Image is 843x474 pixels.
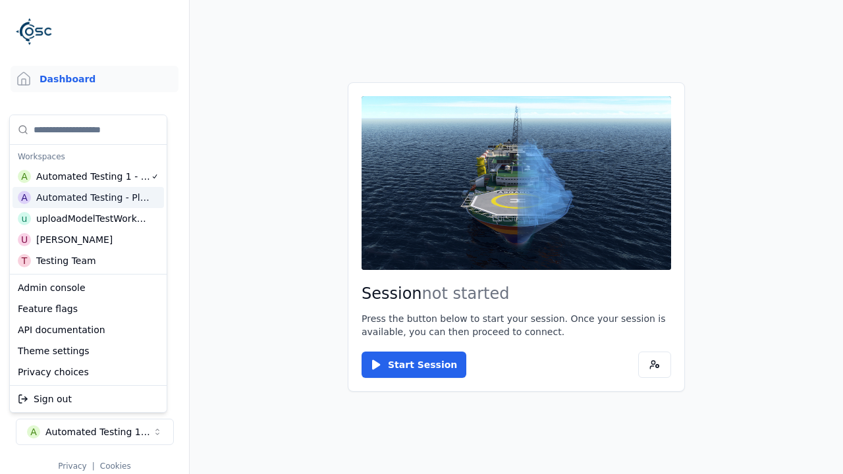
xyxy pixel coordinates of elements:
div: uploadModelTestWorkspace [36,212,150,225]
div: A [18,170,31,183]
div: T [18,254,31,267]
div: A [18,191,31,204]
div: Testing Team [36,254,96,267]
div: Theme settings [13,340,164,361]
div: Automated Testing - Playwright [36,191,150,204]
div: U [18,233,31,246]
div: Sign out [13,388,164,409]
div: Workspaces [13,147,164,166]
div: u [18,212,31,225]
div: Suggestions [10,115,167,274]
div: Admin console [13,277,164,298]
div: Automated Testing 1 - Playwright [36,170,151,183]
div: Suggestions [10,275,167,385]
div: Privacy choices [13,361,164,382]
div: [PERSON_NAME] [36,233,113,246]
div: Suggestions [10,386,167,412]
div: API documentation [13,319,164,340]
div: Feature flags [13,298,164,319]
